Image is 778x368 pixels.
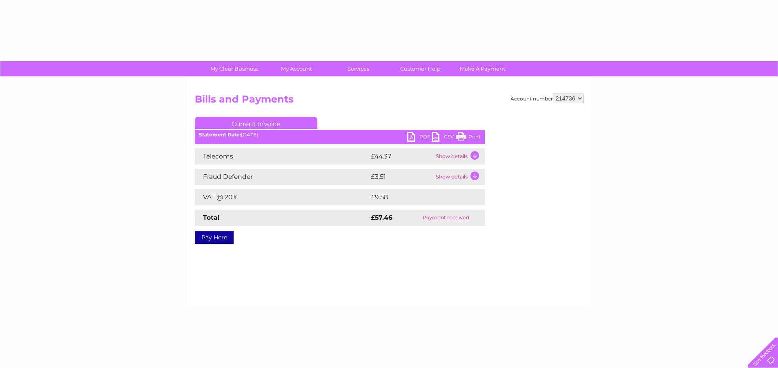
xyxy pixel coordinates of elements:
[325,61,392,76] a: Services
[369,169,434,185] td: £3.51
[371,214,392,221] strong: £57.46
[195,169,369,185] td: Fraud Defender
[456,132,481,144] a: Print
[195,189,369,205] td: VAT @ 20%
[203,214,220,221] strong: Total
[387,61,454,76] a: Customer Help
[201,61,268,76] a: My Clear Business
[408,210,484,226] td: Payment received
[369,189,466,205] td: £9.58
[199,132,241,138] b: Statement Date:
[195,231,234,244] a: Pay Here
[449,61,516,76] a: Make A Payment
[263,61,330,76] a: My Account
[195,117,317,129] a: Current Invoice
[510,94,584,103] div: Account number
[195,148,369,165] td: Telecoms
[434,169,485,185] td: Show details
[432,132,456,144] a: CSV
[407,132,432,144] a: PDF
[434,148,485,165] td: Show details
[195,132,485,138] div: [DATE]
[369,148,434,165] td: £44.37
[195,94,584,109] h2: Bills and Payments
